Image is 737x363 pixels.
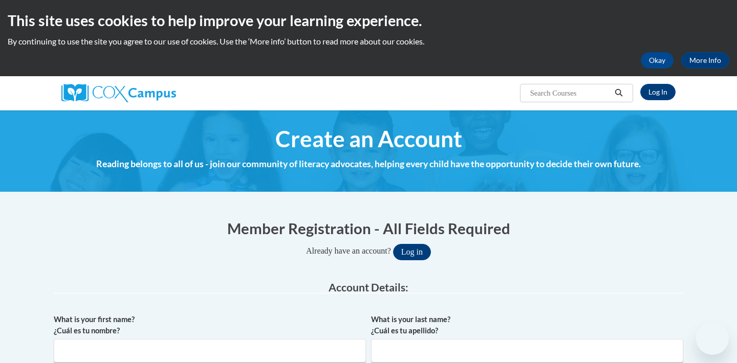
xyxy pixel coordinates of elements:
button: Log in [393,244,431,260]
span: Account Details: [329,281,408,293]
input: Search Courses [529,87,611,99]
button: Search [611,87,626,99]
a: Log In [640,84,676,100]
h1: Member Registration - All Fields Required [54,218,683,239]
button: Okay [641,52,674,69]
a: More Info [681,52,729,69]
h4: Reading belongs to all of us - join our community of literacy advocates, helping every child have... [54,157,683,171]
span: Already have an account? [306,246,391,255]
input: Metadata input [54,339,366,362]
h2: This site uses cookies to help improve your learning experience. [8,10,729,31]
p: By continuing to use the site you agree to our use of cookies. Use the ‘More info’ button to read... [8,36,729,47]
label: What is your last name? ¿Cuál es tu apellido? [371,314,683,336]
label: What is your first name? ¿Cuál es tu nombre? [54,314,366,336]
img: Cox Campus [61,84,176,102]
iframe: Button to launch messaging window [696,322,729,355]
input: Metadata input [371,339,683,362]
span: Create an Account [275,125,462,152]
